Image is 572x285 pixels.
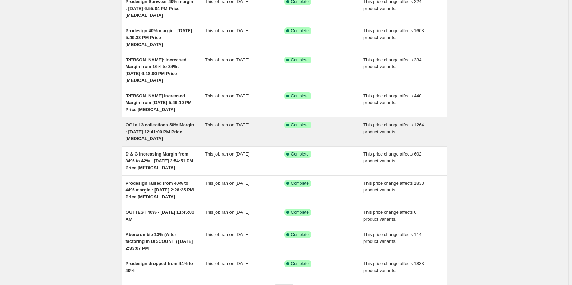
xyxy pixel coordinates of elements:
span: [PERSON_NAME] Increased Margin from [DATE] 5:46:10 PM Price [MEDICAL_DATA] [126,93,192,112]
span: Complete [291,28,309,34]
span: This job ran on [DATE]. [205,122,251,127]
span: Complete [291,210,309,215]
span: This job ran on [DATE]. [205,28,251,33]
span: D & G Increasing Margin from 34% to 42% : [DATE] 3:54:51 PM Price [MEDICAL_DATA] [126,151,194,170]
span: This price change affects 1833 product variants. [363,181,424,193]
span: This price change affects 6 product variants. [363,210,416,222]
span: Prodesign raised from 40% to 44% margin : [DATE] 2:26:25 PM Price [MEDICAL_DATA] [126,181,194,199]
span: This price change affects 1264 product variants. [363,122,424,134]
span: OGI all 3 collections 50% Margin : [DATE] 12:41:00 PM Price [MEDICAL_DATA] [126,122,194,141]
span: This price change affects 114 product variants. [363,232,422,244]
span: This price change affects 440 product variants. [363,93,422,105]
span: OGI TEST 40% - [DATE] 11:45:00 AM [126,210,195,222]
span: This job ran on [DATE]. [205,93,251,98]
span: This job ran on [DATE]. [205,210,251,215]
span: This job ran on [DATE]. [205,151,251,157]
span: This job ran on [DATE]. [205,57,251,62]
span: This job ran on [DATE]. [205,181,251,186]
span: Prodesign 40% margin : [DATE] 5:49:33 PM Price [MEDICAL_DATA] [126,28,192,47]
span: Complete [291,57,309,63]
span: Complete [291,261,309,267]
span: This price change affects 1833 product variants. [363,261,424,273]
span: This price change affects 1603 product variants. [363,28,424,40]
span: This price change affects 334 product variants. [363,57,422,69]
span: [PERSON_NAME]: Increased Margin from 16% to 34% : [DATE] 6:18:00 PM Price [MEDICAL_DATA] [126,57,187,83]
span: Complete [291,122,309,128]
span: This job ran on [DATE]. [205,232,251,237]
span: This job ran on [DATE]. [205,261,251,266]
span: Prodesign dropped from 44% to 40% [126,261,193,273]
span: This price change affects 602 product variants. [363,151,422,163]
span: Complete [291,232,309,237]
span: Complete [291,151,309,157]
span: Complete [291,181,309,186]
span: Abercrombie 13% (After factoring in DISCOUNT ) [DATE] 2:33:07 PM [126,232,193,251]
span: Complete [291,93,309,99]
